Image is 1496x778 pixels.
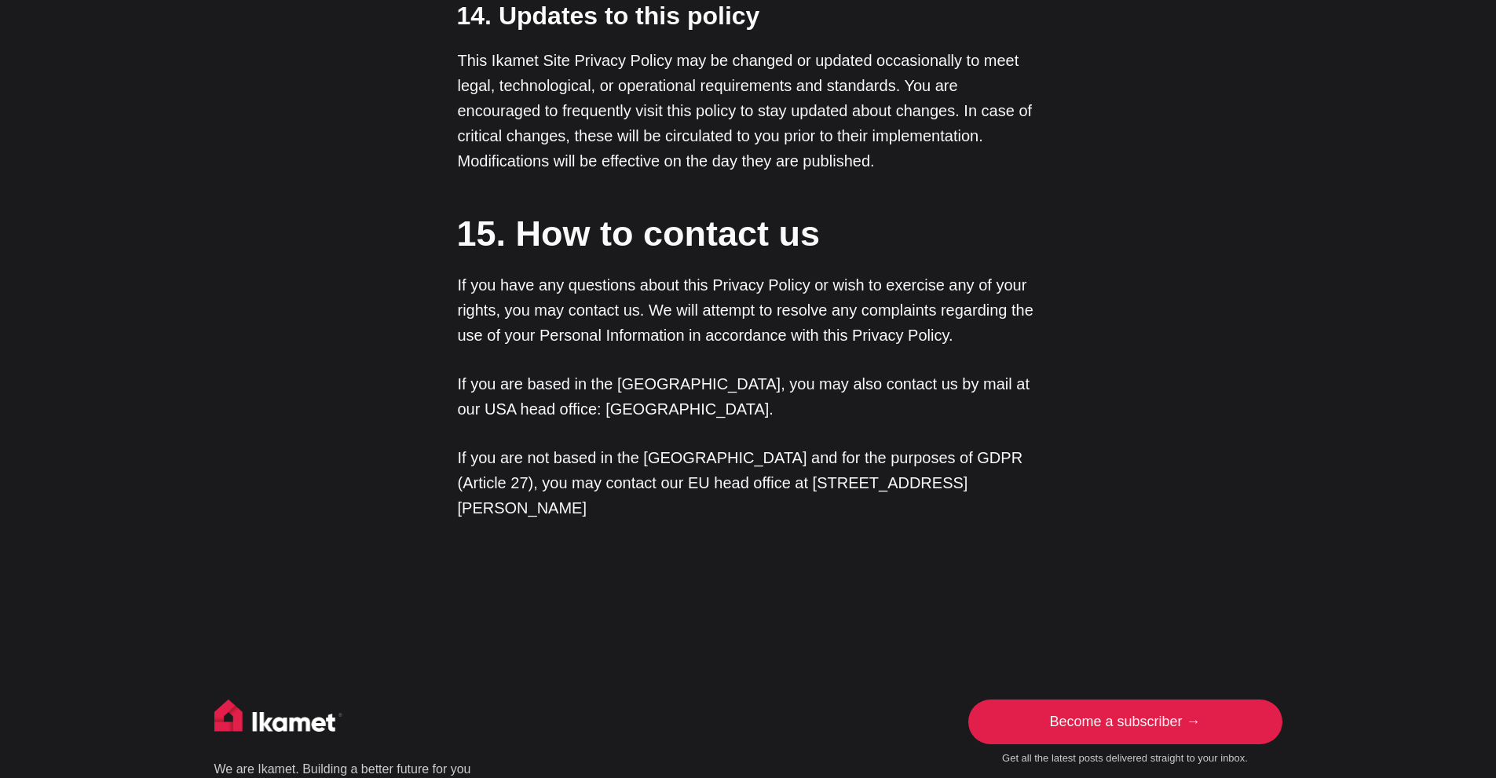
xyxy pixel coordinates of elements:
[458,48,1039,173] p: This Ikamet Site Privacy Policy may be changed or updated occasionally to meet legal, technologic...
[458,445,1039,520] p: If you are not based in the [GEOGRAPHIC_DATA] and for the purposes of GDPR (Article 27), you may ...
[458,371,1039,422] p: If you are based in the [GEOGRAPHIC_DATA], you may also contact us by mail at our USA head office...
[458,272,1039,348] p: If you have any questions about this Privacy Policy or wish to exercise any of your rights, you m...
[457,209,1038,258] h2: 15. How to contact us
[968,699,1282,745] a: Become a subscriber →
[968,752,1282,765] small: Get all the latest posts delivered straight to your inbox.
[214,699,343,739] img: Ikamet home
